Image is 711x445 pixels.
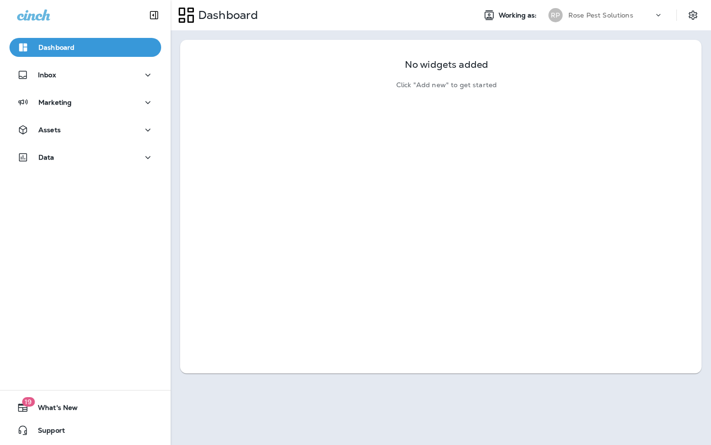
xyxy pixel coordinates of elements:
button: Marketing [9,93,161,112]
p: Marketing [38,99,72,106]
button: Data [9,148,161,167]
span: What's New [28,404,78,415]
button: Settings [684,7,702,24]
button: Assets [9,120,161,139]
div: RP [548,8,563,22]
p: Data [38,154,55,161]
button: Dashboard [9,38,161,57]
p: Assets [38,126,61,134]
span: Support [28,427,65,438]
p: Click "Add new" to get started [396,81,497,89]
p: Rose Pest Solutions [568,11,633,19]
button: Inbox [9,65,161,84]
p: Dashboard [38,44,74,51]
p: Inbox [38,71,56,79]
button: Support [9,421,161,440]
span: 19 [22,397,35,407]
button: Collapse Sidebar [141,6,167,25]
p: Dashboard [194,8,258,22]
button: 19What's New [9,398,161,417]
span: Working as: [499,11,539,19]
p: No widgets added [405,61,488,69]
